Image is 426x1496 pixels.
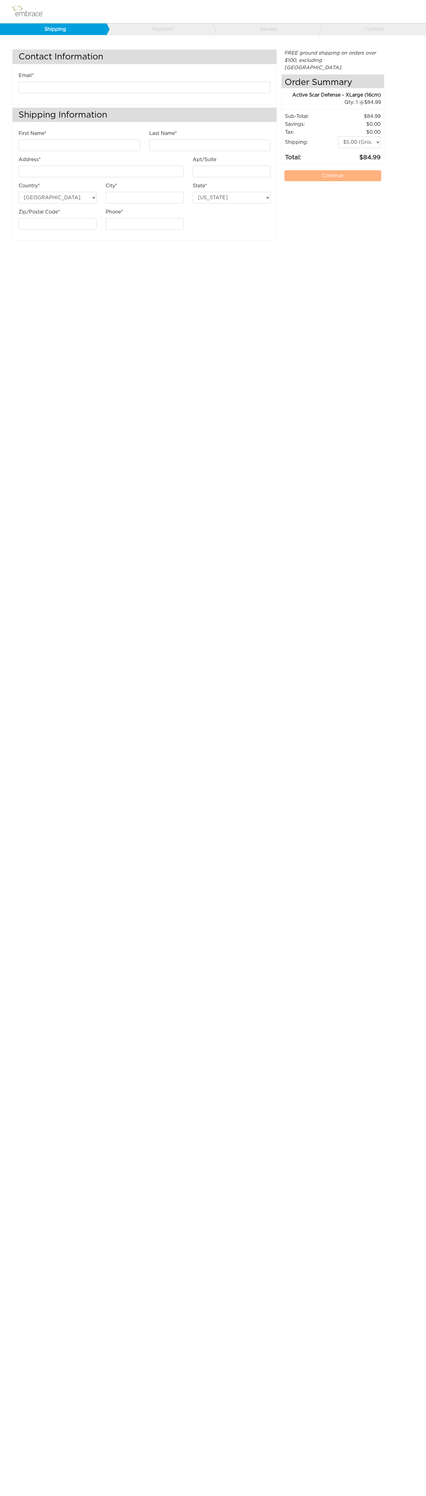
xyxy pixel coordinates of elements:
h3: Contact Information [12,50,276,64]
td: Shipping: [285,136,337,148]
label: State* [193,182,207,189]
h3: Shipping Information [12,108,276,122]
td: 84.99 [338,112,381,120]
a: Review [213,23,319,35]
td: Sub-Total: [285,112,337,120]
label: City* [106,182,117,189]
label: Apt/Suite [193,156,216,163]
td: Savings : [285,120,337,128]
label: Phone* [106,208,123,216]
td: 84.99 [338,148,381,162]
a: Confirm [319,23,425,35]
label: Last Name* [149,130,177,137]
h4: Order Summary [282,75,384,88]
label: Zip/Postal Code* [19,208,60,216]
a: Payment [106,23,213,35]
td: Tax: [285,128,337,136]
div: Active Scar Defense - XLarge (16cm) [282,91,381,99]
td: Total: [285,148,337,162]
label: First Name* [19,130,47,137]
img: logo.png [11,4,50,19]
div: FREE ground shipping on orders over $100, excluding [GEOGRAPHIC_DATA]. [281,49,384,71]
label: Country* [19,182,40,189]
label: Email* [19,72,34,79]
span: 84.99 [364,100,381,105]
label: Address* [19,156,41,163]
td: 0.00 [338,120,381,128]
td: 0.00 [338,128,381,136]
div: 1 @ [289,99,381,106]
a: Continue [284,170,381,181]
